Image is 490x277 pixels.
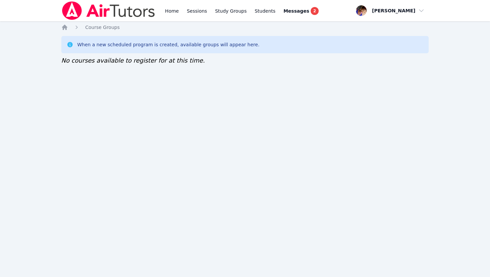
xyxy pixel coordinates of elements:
[283,8,309,14] span: Messages
[61,57,205,64] span: No courses available to register for at this time.
[311,7,319,15] span: 2
[77,41,260,48] div: When a new scheduled program is created, available groups will appear here.
[85,25,120,30] span: Course Groups
[61,24,429,31] nav: Breadcrumb
[61,1,156,20] img: Air Tutors
[85,24,120,31] a: Course Groups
